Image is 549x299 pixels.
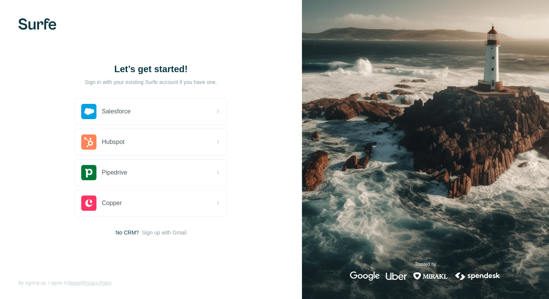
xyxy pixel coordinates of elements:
[102,107,131,116] span: Salesforce
[75,63,227,75] h1: Let’s get started!
[102,137,125,147] span: Hubspot
[83,280,112,286] a: Privacy Policy
[102,199,122,208] span: Copper
[81,165,96,180] img: pipedrive's logo
[81,104,96,119] img: salesforce's logo
[102,168,127,177] span: Pipedrive
[85,78,217,86] p: Sign in with your existing Surfe account if you have one.
[18,18,56,30] img: Surfe's logo
[81,196,96,211] img: copper's logo
[413,272,448,281] img: mirakl's logo
[415,261,436,268] p: Trusted by
[67,280,80,286] a: Terms
[454,272,501,281] img: spendesk's logo
[386,272,407,281] img: uber's logo
[81,134,96,150] img: hubspot's logo
[116,229,139,236] span: No CRM?
[18,280,112,286] span: By signing up, I agree to &
[350,272,380,281] img: google's logo
[142,229,186,236] button: Sign up with Gmail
